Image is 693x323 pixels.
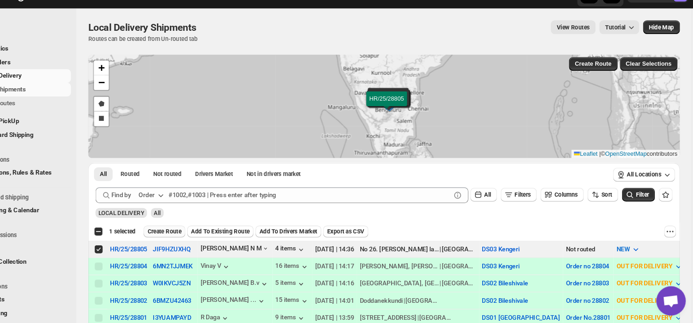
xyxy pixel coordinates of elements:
[177,175,214,187] button: Unrouted
[606,40,625,47] span: Tutorial
[142,280,177,287] div: HR/25/28803
[397,112,411,122] img: Marker
[376,263,485,272] div: |
[278,229,340,240] button: Add To Drivers Market
[22,176,87,183] span: Locations, Rules & Rates
[6,292,105,305] button: Widgets
[22,260,64,266] span: Cash Collection
[22,85,59,92] span: Local Delivery
[396,110,410,120] img: Marker
[570,264,610,271] button: Order no 28804
[635,197,647,204] span: Filter
[546,194,586,207] button: Columns
[570,247,612,256] div: Not routed
[214,229,277,240] button: Add To Existing Route
[614,175,672,188] button: All Locations
[617,264,670,271] span: OUT FOR DELIVERY
[376,295,417,304] div: Doddanekkundi
[142,248,177,255] button: HR/25/28805
[183,214,190,221] span: All
[335,311,371,320] div: [DATE] | 13:59
[169,196,184,205] div: Order
[419,295,451,304] div: [GEOGRAPHIC_DATA]
[297,247,326,256] button: 4 items
[570,296,610,303] button: Order no 28802
[626,74,669,81] span: Clear Selections
[397,109,410,119] img: Marker
[346,231,381,238] span: Export as CSV
[335,263,371,272] div: [DATE] | 14:17
[182,264,219,271] button: 6MN2TJJMEK
[491,312,564,319] button: DS01 [GEOGRAPHIC_DATA]
[491,248,526,255] button: DS03 Kengeri
[561,40,592,47] span: View Routes
[617,296,670,303] span: OUT FOR DELIVERY
[9,235,106,242] span: Users Permissions
[6,209,105,221] button: Shipping & Calendar
[612,244,645,259] button: NEW
[376,247,485,256] div: |
[335,279,371,288] div: [DATE] | 14:16
[216,175,263,187] button: Claimable
[218,231,273,238] span: Add To Existing Route
[227,263,255,272] button: Vinay V
[570,312,612,319] button: Order No.28801
[227,295,289,305] button: [PERSON_NAME] ...
[342,229,384,240] button: Export as CSV
[131,75,137,87] span: +
[627,6,684,20] button: User menu
[142,296,177,303] button: HR/25/28802
[6,57,105,70] button: Analytics
[197,193,462,208] input: #1002,#1003 | Press enter after typing
[22,60,47,67] span: Analytics
[127,88,141,102] a: Zoom out
[297,263,329,272] div: 16 items
[6,96,105,108] button: Shipments
[22,73,49,79] span: All Orders
[141,231,166,238] span: 1 selected
[335,295,371,304] div: [DATE] | 14:01
[227,312,254,321] button: R Daga
[133,177,139,185] span: All
[674,10,680,16] text: RC
[396,111,410,121] img: Marker
[146,175,175,187] button: Routed
[376,295,485,304] div: |
[617,248,629,255] span: NEW
[131,89,137,101] span: −
[493,197,499,204] span: All
[480,194,505,207] button: All
[35,111,53,118] span: Routes
[590,194,618,207] button: Sort
[227,279,291,289] div: [PERSON_NAME] B.v
[22,308,46,315] span: Tracking
[9,164,106,171] span: Store Locations
[121,38,223,49] span: Local Delivery Shipments
[121,51,226,58] p: Routes can be created from Un-routed tab
[282,231,336,238] span: Add To Drivers Market
[173,229,213,240] button: Create Route
[127,122,141,136] a: Draw a rectangle
[577,159,599,165] a: Leaflet
[491,296,534,303] button: DS02 Bileshivale
[395,110,409,120] img: Marker
[396,110,410,120] img: Marker
[633,6,667,14] p: Rahul C DS02
[620,71,674,84] button: Clear Selections
[376,263,451,272] div: [PERSON_NAME], [PERSON_NAME]
[227,295,279,302] div: [PERSON_NAME] ...
[297,279,326,289] div: 5 items
[612,276,685,291] button: OUT FOR DELIVERY
[227,247,292,256] button: [PERSON_NAME] N M
[654,286,682,314] div: Open chat
[376,311,485,320] div: |
[265,175,326,187] button: Un-claimable
[521,197,537,204] span: Filters
[396,108,410,118] img: Marker
[270,177,321,185] span: Not in drivers market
